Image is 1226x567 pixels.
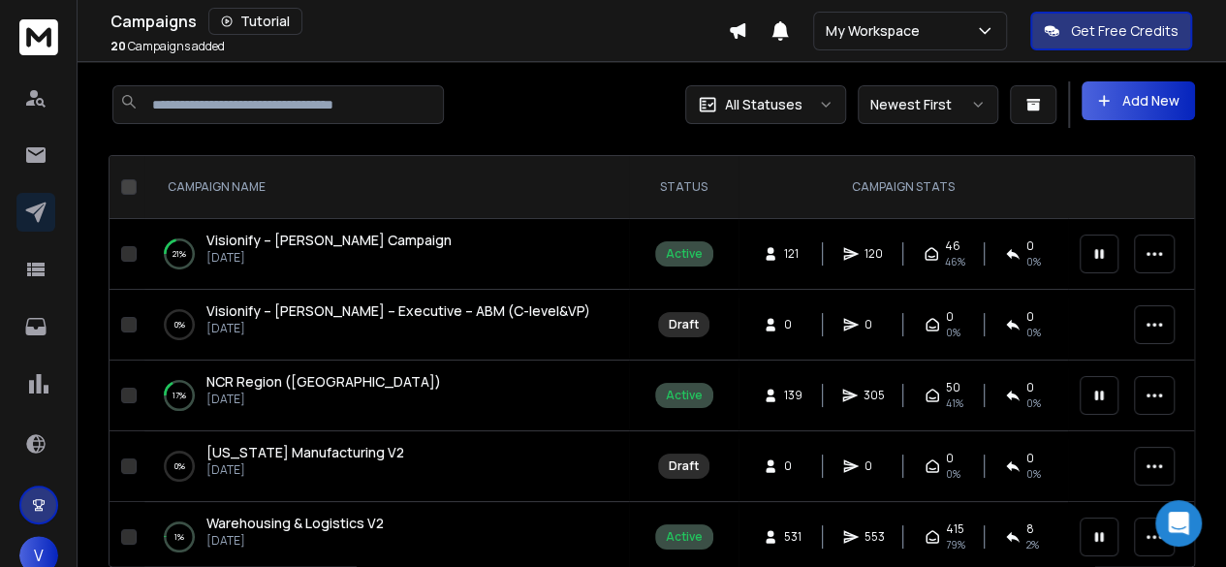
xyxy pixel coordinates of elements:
span: NCR Region ([GEOGRAPHIC_DATA]) [206,372,441,391]
span: 0% [1026,466,1041,482]
div: Open Intercom Messenger [1155,500,1202,547]
p: 0 % [174,315,185,334]
div: Active [666,529,703,545]
span: Warehousing & Logistics V2 [206,514,384,532]
span: 0 [946,309,954,325]
span: [US_STATE] Manufacturing V2 [206,443,404,461]
th: CAMPAIGN NAME [144,156,629,219]
span: 20 [110,38,126,54]
span: 0 [784,458,803,474]
p: 0 % [174,457,185,476]
div: Active [666,388,703,403]
p: [DATE] [206,462,404,478]
span: 0 [946,451,954,466]
span: 0 [1026,380,1034,395]
span: Visionify – [PERSON_NAME] Campaign [206,231,452,249]
p: [DATE] [206,250,452,266]
span: 0% [946,325,960,340]
span: 553 [864,529,885,545]
span: 415 [946,521,964,537]
p: [DATE] [206,392,441,407]
span: 120 [864,246,884,262]
div: Active [666,246,703,262]
p: Get Free Credits [1071,21,1179,41]
span: 79 % [946,537,965,552]
p: 17 % [173,386,186,405]
span: 0 % [1026,254,1041,269]
span: 0 % [1026,395,1041,411]
div: Campaigns [110,8,728,35]
a: [US_STATE] Manufacturing V2 [206,443,404,462]
span: 0 [864,458,884,474]
td: 21%Visionify – [PERSON_NAME] Campaign[DATE] [144,219,629,290]
th: STATUS [629,156,739,219]
p: [DATE] [206,533,384,549]
span: 0% [1026,325,1041,340]
a: NCR Region ([GEOGRAPHIC_DATA]) [206,372,441,392]
span: 0 [1026,451,1034,466]
span: 0 [864,317,884,332]
span: 531 [784,529,803,545]
span: 139 [784,388,803,403]
span: 46 [945,238,960,254]
td: 0%[US_STATE] Manufacturing V2[DATE] [144,431,629,502]
a: Warehousing & Logistics V2 [206,514,384,533]
span: 8 [1026,521,1034,537]
div: Draft [669,458,699,474]
p: All Statuses [725,95,802,114]
div: Draft [669,317,699,332]
p: My Workspace [826,21,927,41]
a: Visionify – [PERSON_NAME] – Executive – ABM (C-level&VP) [206,301,590,321]
th: CAMPAIGN STATS [739,156,1068,219]
span: 2 % [1026,537,1039,552]
button: Get Free Credits [1030,12,1192,50]
td: 0%Visionify – [PERSON_NAME] – Executive – ABM (C-level&VP)[DATE] [144,290,629,361]
p: [DATE] [206,321,590,336]
p: Campaigns added [110,39,225,54]
a: Visionify – [PERSON_NAME] Campaign [206,231,452,250]
button: Add New [1082,81,1195,120]
span: 50 [946,380,960,395]
span: 41 % [946,395,963,411]
span: 305 [864,388,885,403]
td: 17%NCR Region ([GEOGRAPHIC_DATA])[DATE] [144,361,629,431]
span: 121 [784,246,803,262]
button: Tutorial [208,8,302,35]
span: 0% [946,466,960,482]
button: Newest First [858,85,998,124]
span: 0 [1026,238,1034,254]
p: 1 % [174,527,184,547]
span: 0 [784,317,803,332]
span: 0 [1026,309,1034,325]
span: Visionify – [PERSON_NAME] – Executive – ABM (C-level&VP) [206,301,590,320]
p: 21 % [173,244,186,264]
span: 46 % [945,254,965,269]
